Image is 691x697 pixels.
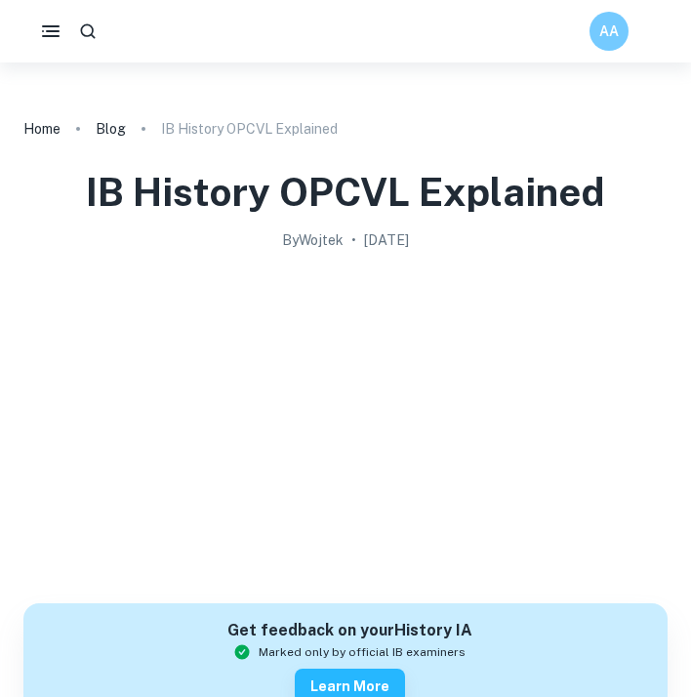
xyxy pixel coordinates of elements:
[161,118,338,140] p: IB History OPCVL Explained
[259,643,466,661] span: Marked only by official IB examiners
[282,229,344,251] h2: By Wojtek
[86,166,605,218] h1: IB History OPCVL Explained
[96,115,126,143] a: Blog
[589,12,629,51] button: AA
[23,115,61,143] a: Home
[364,229,409,251] h2: [DATE]
[23,259,668,581] img: IB History OPCVL Explained cover image
[351,229,356,251] p: •
[227,619,472,643] h6: Get feedback on your History IA
[598,20,621,42] h6: AA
